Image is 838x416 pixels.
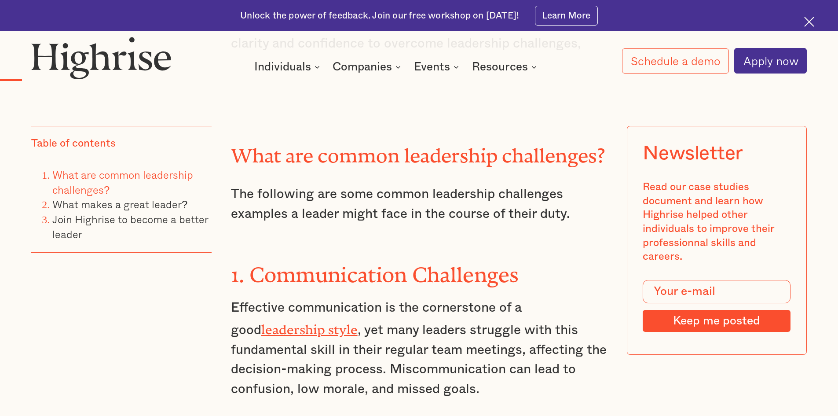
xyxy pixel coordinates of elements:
[472,62,528,72] div: Resources
[622,48,729,74] a: Schedule a demo
[643,280,790,332] form: Modal Form
[52,166,193,198] a: What are common leadership challenges?
[804,17,814,27] img: Cross icon
[254,62,322,72] div: Individuals
[52,196,187,212] a: What makes a great leader?
[261,322,358,331] a: leadership style
[643,280,790,304] input: Your e-mail
[231,140,607,162] h2: What are common leadership challenges?
[643,142,743,165] div: Newsletter
[472,62,539,72] div: Resources
[240,10,519,22] div: Unlock the power of feedback. Join our free workshop on [DATE]!
[414,62,461,72] div: Events
[31,137,116,151] div: Table of contents
[254,62,311,72] div: Individuals
[643,310,790,332] input: Keep me posted
[643,180,790,264] div: Read our case studies document and learn how Highrise helped other individuals to improve their p...
[333,62,392,72] div: Companies
[734,48,807,74] a: Apply now
[333,62,403,72] div: Companies
[414,62,450,72] div: Events
[535,6,598,26] a: Learn More
[231,184,607,224] p: The following are some common leadership challenges examples a leader might face in the course of...
[31,37,171,79] img: Highrise logo
[231,263,519,276] strong: 1. Communication Challenges
[231,298,607,399] p: Effective communication is the cornerstone of a good , yet many leaders struggle with this fundam...
[52,211,208,242] a: Join Highrise to become a better leader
